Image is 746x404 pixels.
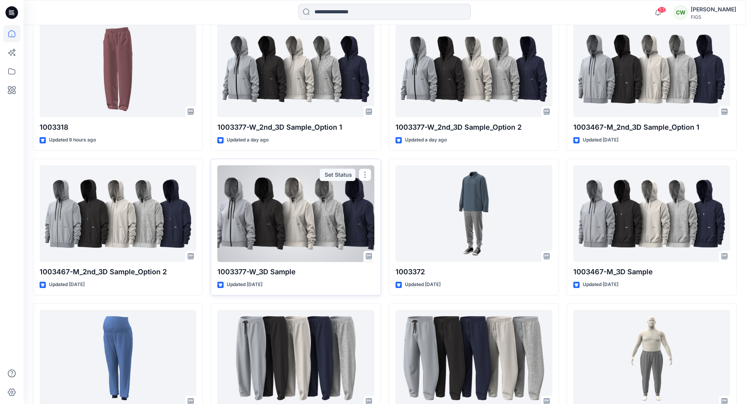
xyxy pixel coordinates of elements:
[691,5,736,14] div: [PERSON_NAME]
[40,21,196,118] a: 1003318
[583,136,618,144] p: Updated [DATE]
[396,266,552,277] p: 1003372
[40,165,196,262] a: 1003467-M_2nd_3D Sample_Option 2
[573,21,730,118] a: 1003467-M_2nd_3D Sample_Option 1
[396,165,552,262] a: 1003372
[573,122,730,133] p: 1003467-M_2nd_3D Sample_Option 1
[217,266,374,277] p: 1003377-W_3D Sample
[49,281,85,289] p: Updated [DATE]
[691,14,736,20] div: FIGS
[40,122,196,133] p: 1003318
[573,266,730,277] p: 1003467-M_3D Sample
[49,136,96,144] p: Updated 9 hours ago
[217,21,374,118] a: 1003377-W_2nd_3D Sample_Option 1
[583,281,618,289] p: Updated [DATE]
[227,136,269,144] p: Updated a day ago
[396,122,552,133] p: 1003377-W_2nd_3D Sample_Option 2
[217,122,374,133] p: 1003377-W_2nd_3D Sample_Option 1
[657,7,666,13] span: 53
[217,165,374,262] a: 1003377-W_3D Sample
[573,165,730,262] a: 1003467-M_3D Sample
[40,266,196,277] p: 1003467-M_2nd_3D Sample_Option 2
[405,136,447,144] p: Updated a day ago
[674,5,688,20] div: CW
[227,281,262,289] p: Updated [DATE]
[405,281,441,289] p: Updated [DATE]
[396,21,552,118] a: 1003377-W_2nd_3D Sample_Option 2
